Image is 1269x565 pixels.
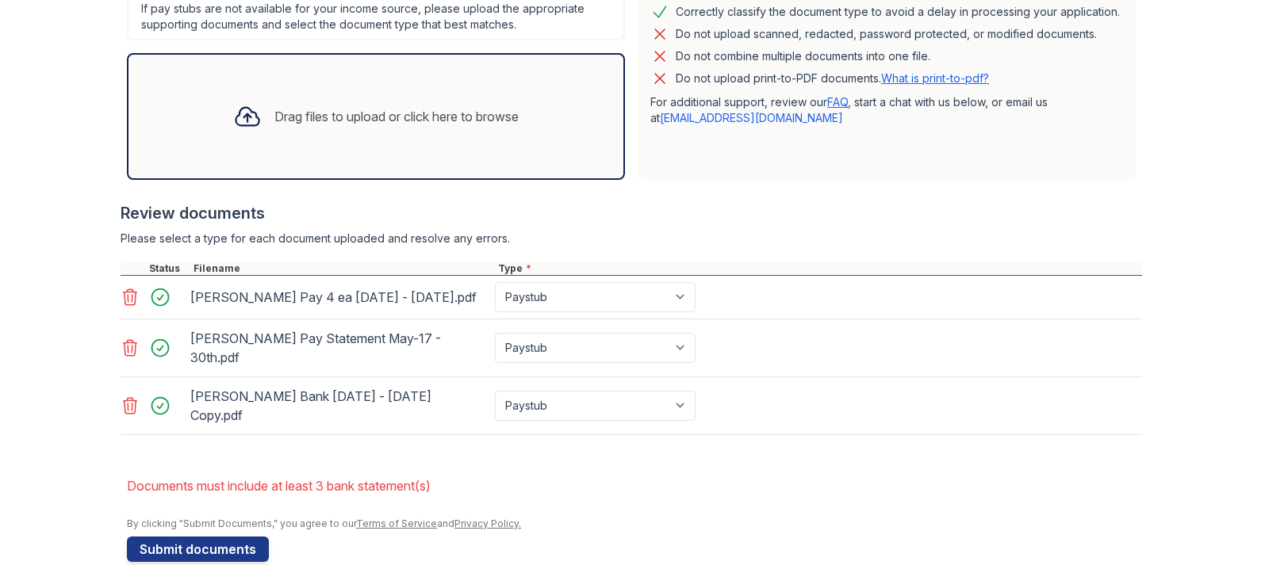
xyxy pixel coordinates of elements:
[146,262,190,275] div: Status
[190,384,489,428] div: [PERSON_NAME] Bank [DATE] - [DATE] Copy.pdf
[190,284,489,310] div: [PERSON_NAME] Pay 4 ea [DATE] - [DATE].pdf
[190,326,489,370] div: [PERSON_NAME] Pay Statement May-17 - 30th.pdf
[190,262,495,275] div: Filename
[127,470,1142,502] li: Documents must include at least 3 bank statement(s)
[274,107,519,126] div: Drag files to upload or click here to browse
[827,95,848,109] a: FAQ
[881,71,989,85] a: What is print-to-pdf?
[676,2,1120,21] div: Correctly classify the document type to avoid a delay in processing your application.
[650,94,1123,126] p: For additional support, review our , start a chat with us below, or email us at
[660,111,843,124] a: [EMAIL_ADDRESS][DOMAIN_NAME]
[676,47,930,66] div: Do not combine multiple documents into one file.
[676,25,1097,44] div: Do not upload scanned, redacted, password protected, or modified documents.
[121,231,1142,246] div: Please select a type for each document uploaded and resolve any errors.
[454,517,521,529] a: Privacy Policy.
[127,517,1142,530] div: By clicking "Submit Documents," you agree to our and
[356,517,437,529] a: Terms of Service
[127,536,269,562] button: Submit documents
[495,262,1142,275] div: Type
[121,202,1142,224] div: Review documents
[676,71,989,86] p: Do not upload print-to-PDF documents.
